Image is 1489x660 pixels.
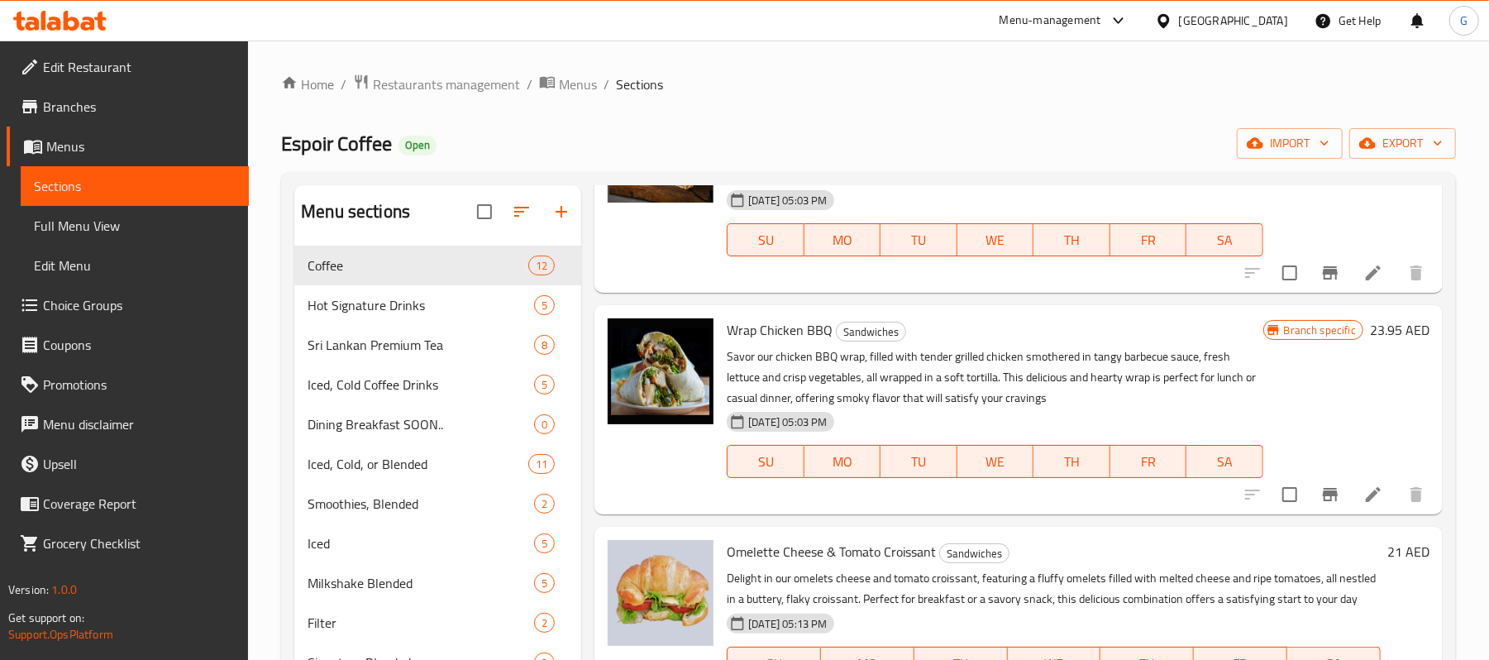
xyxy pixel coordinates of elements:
span: Milkshake Blended [308,573,534,593]
span: 5 [535,298,554,313]
span: Branch specific [1277,323,1363,338]
div: Hot Signature Drinks5 [294,285,581,325]
button: import [1237,128,1343,159]
span: WE [964,450,1028,474]
span: Coffee [308,256,528,275]
button: export [1349,128,1456,159]
div: items [534,613,555,633]
span: Branches [43,97,236,117]
div: Sri Lankan Premium Tea [308,335,534,355]
span: Select to update [1272,477,1307,512]
div: Iced [308,533,534,553]
a: Home [281,74,334,94]
span: Sandwiches [940,544,1009,563]
span: Grocery Checklist [43,533,236,553]
div: items [534,335,555,355]
li: / [527,74,532,94]
div: Menu-management [1000,11,1101,31]
span: Version: [8,579,49,600]
span: Select all sections [467,194,502,229]
button: SU [727,223,804,256]
span: [DATE] 05:03 PM [742,193,833,208]
h6: 21 AED [1387,540,1429,563]
h6: 23.95 AED [1370,318,1429,342]
span: Sort sections [502,192,542,232]
div: items [528,256,555,275]
div: Iced, Cold Coffee Drinks5 [294,365,581,404]
button: FR [1110,223,1187,256]
div: Dining Breakfast SOON..0 [294,404,581,444]
div: items [534,573,555,593]
button: WE [957,445,1034,478]
span: 8 [535,337,554,353]
span: Coverage Report [43,494,236,514]
div: [GEOGRAPHIC_DATA] [1179,12,1288,30]
div: items [534,375,555,395]
span: 2 [535,496,554,512]
a: Edit menu item [1363,263,1383,283]
span: Omelette Cheese & Tomato Croissant [727,539,936,564]
span: 0 [535,417,554,433]
span: TH [1040,450,1104,474]
button: SA [1186,445,1263,478]
a: Sections [21,166,249,206]
nav: breadcrumb [281,74,1456,95]
span: G [1460,12,1468,30]
button: TU [881,223,957,256]
div: items [534,295,555,315]
div: Open [398,136,437,155]
div: items [528,454,555,474]
span: Restaurants management [373,74,520,94]
div: Iced5 [294,524,581,563]
span: Sandwiches [837,323,905,342]
a: Edit Menu [21,246,249,285]
div: items [534,494,555,514]
span: Sections [616,74,663,94]
button: MO [804,445,881,478]
button: Branch-specific-item [1310,253,1350,293]
span: Iced, Cold Coffee Drinks [308,375,534,395]
li: / [604,74,609,94]
span: Wrap Chicken BBQ [727,318,833,342]
span: Dining Breakfast SOON.. [308,414,534,434]
div: Smoothies, Blended2 [294,484,581,524]
span: Edit Restaurant [43,57,236,77]
div: Sandwiches [836,322,906,342]
a: Restaurants management [353,74,520,95]
button: TH [1033,223,1110,256]
div: items [534,414,555,434]
span: 5 [535,576,554,591]
a: Promotions [7,365,249,404]
div: Milkshake Blended5 [294,563,581,603]
img: Omelette Cheese & Tomato Croissant [608,540,713,646]
p: Savor our chicken BBQ wrap, filled with tender grilled chicken smothered in tangy barbecue sauce,... [727,347,1262,409]
a: Menus [7,127,249,166]
span: TU [887,450,951,474]
span: Promotions [43,375,236,395]
span: [DATE] 05:03 PM [742,414,833,430]
span: Open [398,138,437,152]
span: Full Menu View [34,216,236,236]
button: TU [881,445,957,478]
span: 1.0.0 [51,579,77,600]
span: Iced, Cold, or Blended [308,454,528,474]
span: Choice Groups [43,295,236,315]
span: 12 [529,258,554,274]
span: 2 [535,615,554,631]
span: WE [964,228,1028,252]
button: Add section [542,192,581,232]
a: Edit menu item [1363,485,1383,505]
span: 5 [535,377,554,393]
a: Branches [7,87,249,127]
div: Sri Lankan Premium Tea8 [294,325,581,365]
a: Menu disclaimer [7,404,249,444]
span: Hot Signature Drinks [308,295,534,315]
span: SU [734,450,797,474]
button: FR [1110,445,1187,478]
button: delete [1396,253,1436,293]
a: Coupons [7,325,249,365]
